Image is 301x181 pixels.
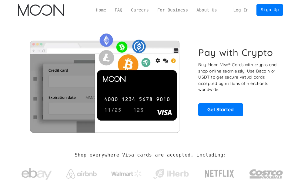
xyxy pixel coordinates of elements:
a: Home [92,7,111,13]
a: Walmart [107,164,145,180]
a: FAQ [110,7,126,13]
a: Careers [127,7,153,13]
h1: Pay with Crypto [198,47,273,58]
a: For Business [153,7,192,13]
img: Airbnb [66,169,97,179]
a: Get Started [198,103,243,116]
a: Sign Up [256,4,283,16]
a: Log In [229,5,253,15]
a: About Us [192,7,221,13]
p: Buy Moon Visa® Cards with crypto and shop online seamlessly! Use Bitcoin or USDT to get secure vi... [198,62,277,93]
img: Moon Logo [18,4,64,16]
img: iHerb [152,167,190,180]
a: home [18,4,64,16]
h2: Shop everywhere Visa cards are accepted, including: [75,152,226,158]
img: Moon Cards let you spend your crypto anywhere Visa is accepted. [18,30,191,132]
img: Walmart [111,170,142,177]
